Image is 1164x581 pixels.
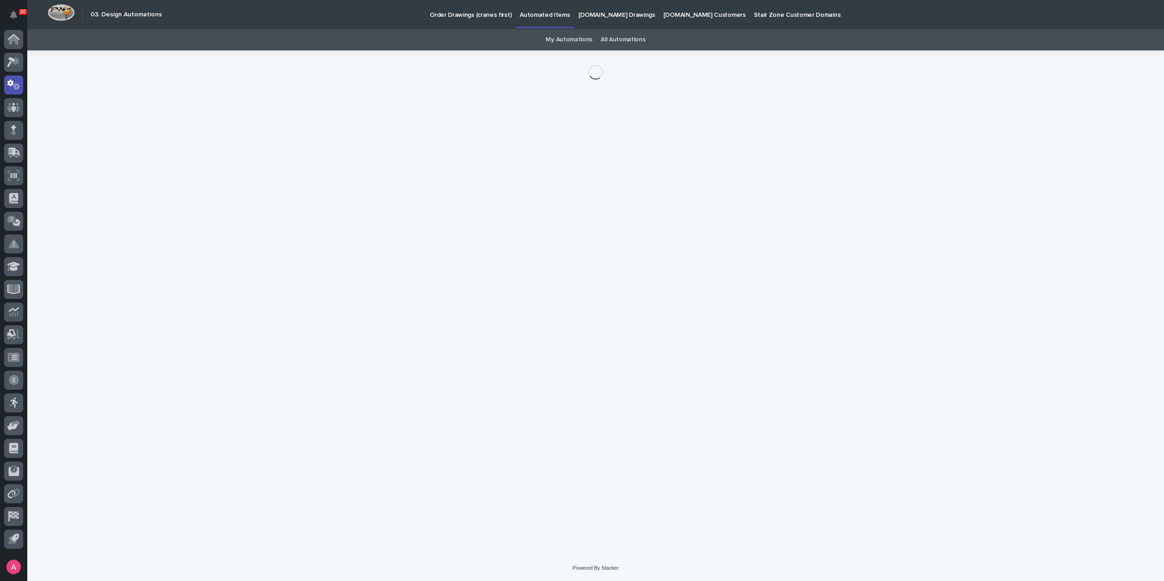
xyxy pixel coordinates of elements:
[546,29,592,50] a: My Automations
[11,11,23,25] div: Notifications30
[4,557,23,576] button: users-avatar
[4,5,23,25] button: Notifications
[90,11,162,19] h2: 03. Design Automations
[20,9,26,15] p: 30
[601,29,645,50] a: All Automations
[48,4,75,21] img: Workspace Logo
[572,565,618,571] a: Powered By Stacker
